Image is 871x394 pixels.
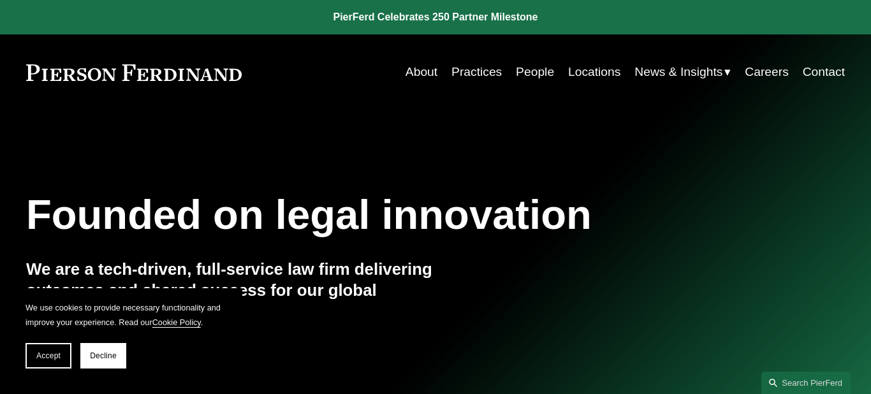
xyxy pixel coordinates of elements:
span: Decline [90,351,117,360]
p: We use cookies to provide necessary functionality and improve your experience. Read our . [26,301,230,330]
a: Search this site [761,372,851,394]
button: Accept [26,343,71,368]
a: About [406,60,437,85]
span: Accept [36,351,61,360]
a: Careers [745,60,789,85]
a: Locations [568,60,620,85]
a: People [516,60,554,85]
section: Cookie banner [13,288,242,381]
a: Cookie Policy [152,317,201,327]
span: News & Insights [634,61,722,84]
a: Contact [803,60,845,85]
button: Decline [80,343,126,368]
a: folder dropdown [634,60,731,85]
h4: We are a tech-driven, full-service law firm delivering outcomes and shared success for our global... [26,259,435,321]
a: Practices [451,60,502,85]
h1: Founded on legal innovation [26,191,708,239]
